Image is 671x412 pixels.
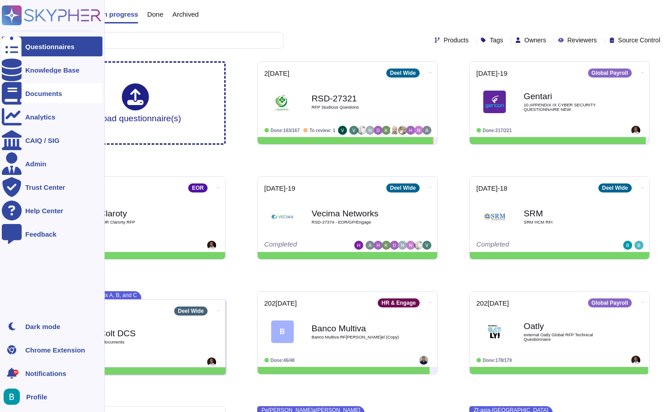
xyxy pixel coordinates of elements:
[25,90,62,97] div: Documents
[406,126,415,135] img: user
[312,220,402,224] span: RSD-27374 - EOR/GP/Engage
[2,201,102,220] a: Help Center
[483,358,512,363] span: Done: 178/179
[338,126,347,135] img: user
[2,107,102,127] a: Analytics
[618,37,660,43] span: Source Control
[483,320,506,343] img: Logo
[374,241,383,250] img: user
[483,128,512,133] span: Done: 217/221
[310,128,335,133] span: To review: 1
[25,347,85,353] div: Chrome Extension
[567,37,597,43] span: Reviewers
[4,389,20,405] img: user
[382,241,391,250] img: user
[25,323,60,330] div: Dark mode
[2,387,26,407] button: user
[422,126,431,135] img: user
[422,241,431,250] img: user
[26,394,47,400] span: Profile
[312,94,402,103] b: RSD-27321
[52,241,163,250] div: Completed
[524,322,614,330] b: Oatly
[312,209,402,218] b: Vecima Networks
[89,83,181,123] div: Upload questionnaire(s)
[623,241,632,250] img: user
[264,300,297,307] span: 202[DATE]
[25,114,56,120] div: Analytics
[100,209,190,218] b: Claroty
[271,128,300,133] span: Done: 163/167
[524,37,546,43] span: Owners
[524,209,614,218] b: SRM
[100,340,190,344] span: 3 document s
[312,105,402,110] span: RFP Studious Questions
[524,103,614,111] span: 10 APPENDIX IX CYBER SECURITY QUESTIONNAIRE NEW
[414,126,423,135] img: user
[25,67,79,73] div: Knowledge Base
[366,241,375,250] img: user
[101,11,138,18] span: In progress
[13,370,19,375] div: 9+
[406,241,415,250] img: user
[271,206,294,228] img: Logo
[349,126,358,135] img: user
[588,69,632,78] div: Global Payroll
[382,126,391,135] img: user
[634,241,643,250] img: user
[477,185,508,192] span: [DATE]-18
[598,183,631,192] div: Deel Wide
[207,241,216,250] img: user
[312,324,402,333] b: Banco Multiva
[398,126,407,135] img: user
[25,370,66,377] span: Notifications
[188,183,207,192] div: EOR
[25,207,63,214] div: Help Center
[631,126,640,135] img: user
[483,206,506,228] img: Logo
[524,333,614,341] span: external Oatly Global RFP Technical Questionnaire
[25,160,46,167] div: Admin
[25,137,60,144] div: CAIQ / SIG
[2,177,102,197] a: Trust Center
[264,70,290,77] span: 2[DATE]
[36,32,283,48] input: Search by keywords
[264,241,354,250] div: Completed
[271,320,294,343] div: B
[378,298,419,307] div: HR & Engage
[483,91,506,113] img: Logo
[414,241,423,250] img: user
[174,307,207,316] div: Deel Wide
[2,130,102,150] a: CAIQ / SIG
[2,37,102,56] a: Questionnaires
[390,241,399,250] img: user
[477,300,509,307] span: 202[DATE]
[312,335,402,339] span: Banco Multiva RF[PERSON_NAME]el (Copy)
[398,241,407,250] img: user
[366,126,375,135] img: user
[354,241,363,250] img: user
[588,298,632,307] div: Global Payroll
[25,184,65,191] div: Trust Center
[207,357,216,366] img: user
[2,224,102,244] a: Feedback
[25,43,74,50] div: Questionnaires
[477,70,508,77] span: [DATE]-19
[2,83,102,103] a: Documents
[374,126,383,135] img: user
[390,126,399,135] img: user
[419,356,428,365] img: user
[264,185,296,192] span: [DATE]-19
[524,220,614,224] span: SRM HCM RFI
[386,69,419,78] div: Deel Wide
[147,11,163,18] span: Done
[271,358,295,363] span: Done: 46/48
[357,126,366,135] img: user
[524,92,614,101] b: Gentari
[386,183,419,192] div: Deel Wide
[2,154,102,174] a: Admin
[2,60,102,80] a: Knowledge Base
[25,231,56,238] div: Feedback
[271,91,294,113] img: Logo
[100,220,190,224] span: EOR Clarorty RFP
